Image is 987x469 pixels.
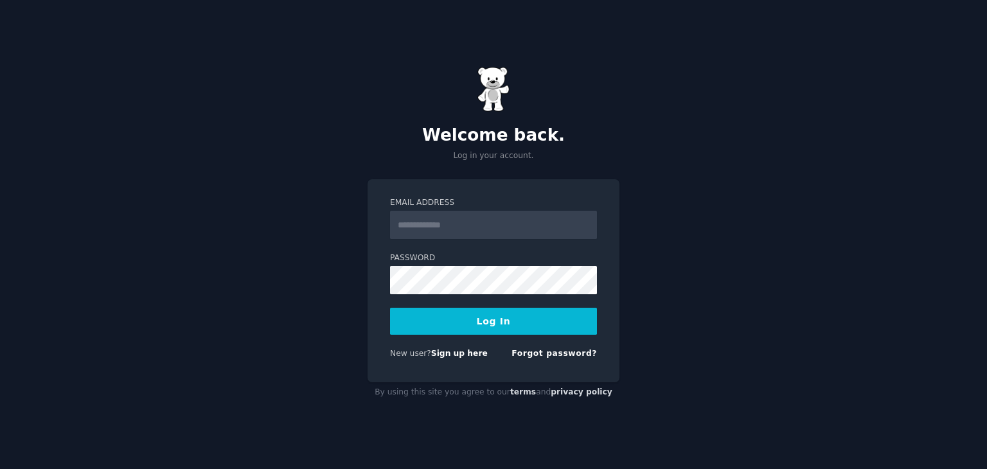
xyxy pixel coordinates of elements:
[368,382,619,403] div: By using this site you agree to our and
[368,150,619,162] p: Log in your account.
[390,252,597,264] label: Password
[431,349,488,358] a: Sign up here
[390,197,597,209] label: Email Address
[390,308,597,335] button: Log In
[551,387,612,396] a: privacy policy
[368,125,619,146] h2: Welcome back.
[477,67,510,112] img: Gummy Bear
[510,387,536,396] a: terms
[390,349,431,358] span: New user?
[511,349,597,358] a: Forgot password?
